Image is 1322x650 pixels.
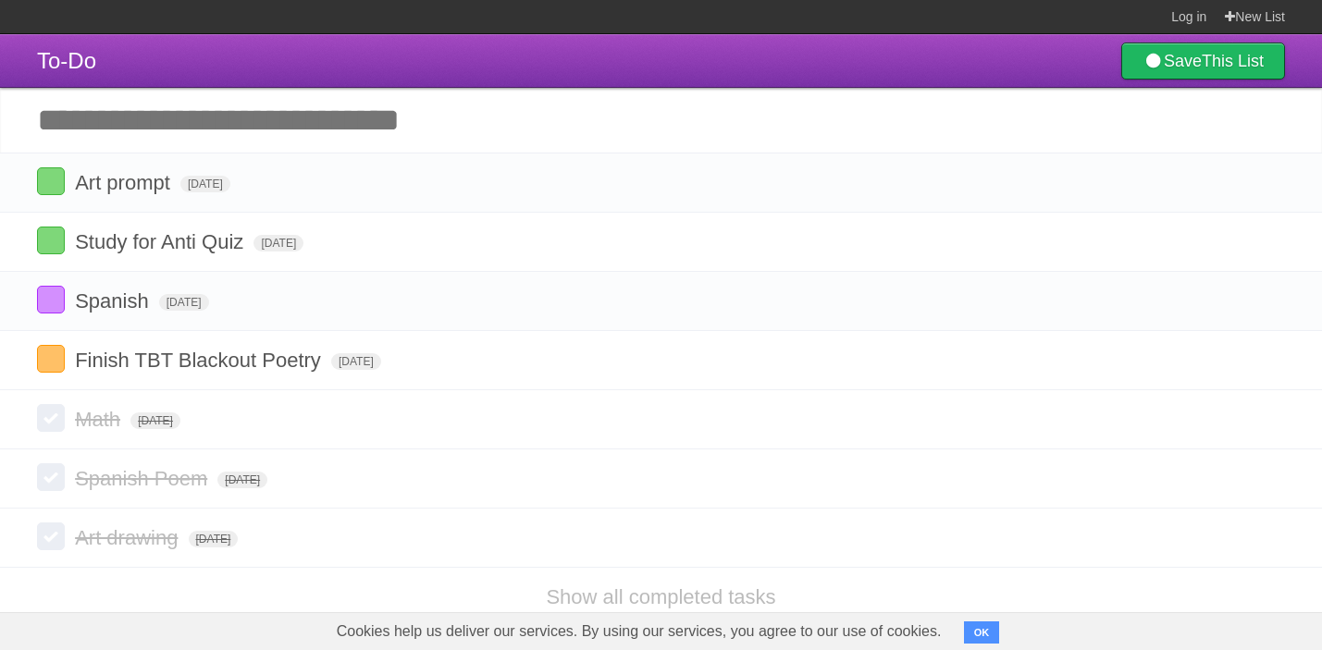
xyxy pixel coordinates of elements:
span: [DATE] [189,531,239,547]
button: OK [964,621,1000,644]
span: Art prompt [75,171,175,194]
span: [DATE] [130,412,180,429]
a: SaveThis List [1121,43,1285,80]
label: Done [37,345,65,373]
label: Done [37,522,65,550]
label: Done [37,286,65,313]
label: Done [37,463,65,491]
span: Spanish Poem [75,467,212,490]
span: Cookies help us deliver our services. By using our services, you agree to our use of cookies. [318,613,960,650]
label: Done [37,227,65,254]
span: Finish TBT Blackout Poetry [75,349,326,372]
span: Math [75,408,125,431]
span: [DATE] [331,353,381,370]
label: Done [37,167,65,195]
span: [DATE] [217,472,267,488]
span: Study for Anti Quiz [75,230,248,253]
span: To-Do [37,48,96,73]
span: Spanish [75,289,154,313]
span: [DATE] [159,294,209,311]
span: [DATE] [253,235,303,251]
span: Art drawing [75,526,182,549]
a: Show all completed tasks [546,585,775,608]
span: [DATE] [180,176,230,192]
b: This List [1202,52,1264,70]
label: Done [37,404,65,432]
